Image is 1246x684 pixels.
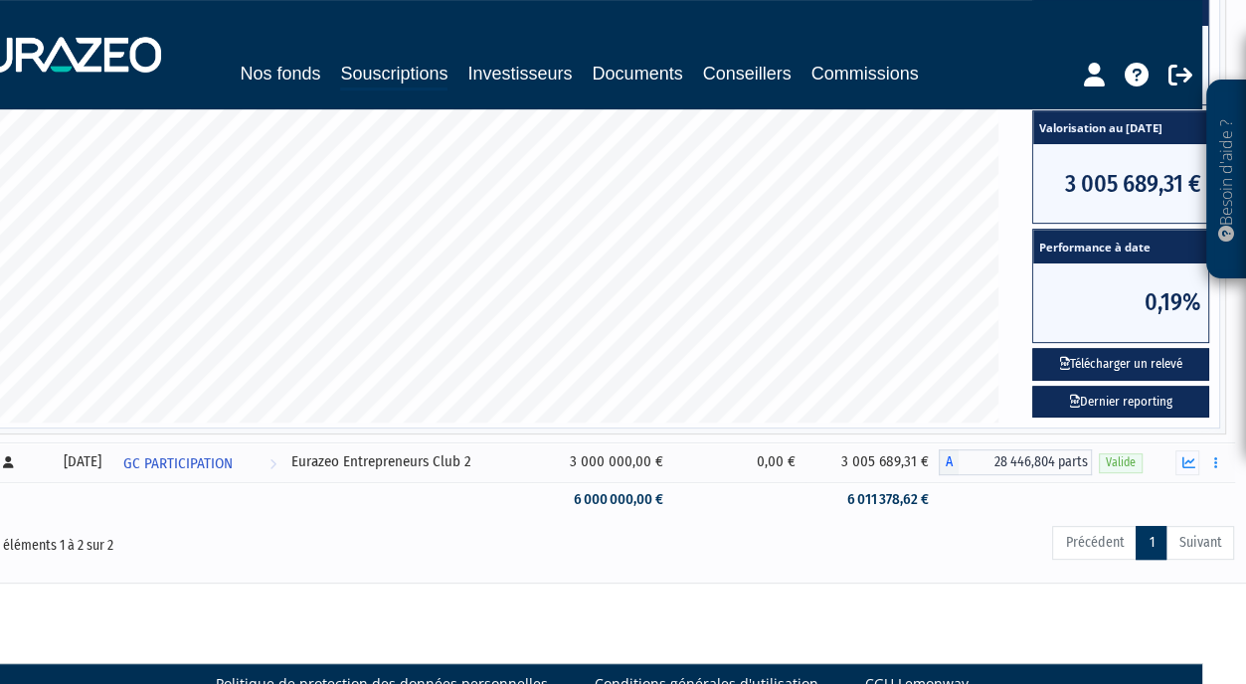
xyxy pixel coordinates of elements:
span: Valorisation au [DATE] [1033,111,1208,145]
div: Eurazeo Entrepreneurs Club 2 [291,451,525,472]
td: 0,00 € [673,442,805,482]
span: 0,19% [1033,263,1208,342]
span: A [939,449,959,475]
a: Souscriptions [340,60,447,90]
a: Documents [593,60,683,87]
td: 3 000 000,00 € [532,442,673,482]
a: Investisseurs [467,60,572,87]
td: 6 011 378,62 € [805,482,939,517]
div: A - Eurazeo Entrepreneurs Club 2 [939,449,1093,475]
i: Voir l'investisseur [269,445,276,482]
a: Commissions [811,60,919,87]
a: 1 [1136,526,1166,560]
span: Valide [1099,453,1143,472]
button: Télécharger un relevé [1032,348,1209,381]
td: 3 005 689,31 € [805,442,939,482]
i: [Français] Personne physique [3,456,14,468]
a: Nos fonds [240,60,320,87]
span: 28 446,804 parts [959,449,1093,475]
a: GC PARTICIPATION [115,442,284,482]
a: Conseillers [703,60,792,87]
p: Besoin d'aide ? [1215,90,1238,269]
span: GC PARTICIPATION [123,445,233,482]
td: 6 000 000,00 € [532,482,673,517]
span: Performance à date [1033,230,1208,263]
span: 3 005 689,31 € [1033,144,1208,223]
a: Dernier reporting [1032,386,1209,419]
div: [DATE] [57,451,108,472]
